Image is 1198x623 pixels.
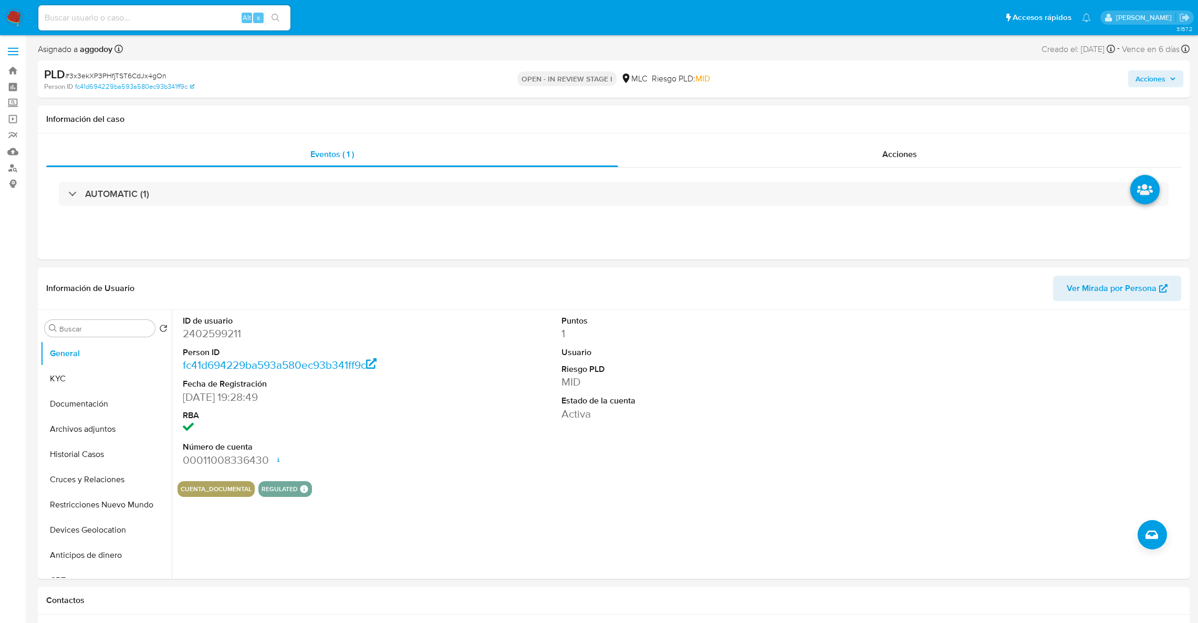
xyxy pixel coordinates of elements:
[257,13,260,23] span: s
[1128,70,1183,87] button: Acciones
[44,82,73,91] b: Person ID
[1082,13,1091,22] a: Notificaciones
[310,148,354,160] span: Eventos ( 1 )
[46,283,134,294] h1: Información de Usuario
[183,410,425,421] dt: RBA
[59,182,1169,206] div: AUTOMATIC (1)
[78,43,112,55] b: aggodoy
[40,492,172,517] button: Restricciones Nuevo Mundo
[621,73,648,85] div: MLC
[40,568,172,593] button: CBT
[183,315,425,327] dt: ID de usuario
[38,44,112,55] span: Asignado a
[1136,70,1165,87] span: Acciones
[561,407,804,421] dd: Activa
[40,341,172,366] button: General
[46,114,1181,124] h1: Información del caso
[561,364,804,375] dt: Riesgo PLD
[183,378,425,390] dt: Fecha de Registración
[49,324,57,333] button: Buscar
[65,70,166,81] span: # 3x3ekXP3PHfjTST6CdJx4gOn
[695,72,710,85] span: MID
[40,467,172,492] button: Cruces y Relaciones
[159,324,168,336] button: Volver al orden por defecto
[44,66,65,82] b: PLD
[243,13,251,23] span: Alt
[882,148,917,160] span: Acciones
[1013,12,1071,23] span: Accesos rápidos
[265,11,286,25] button: search-icon
[652,73,710,85] span: Riesgo PLD:
[38,11,290,25] input: Buscar usuario o caso...
[183,326,425,341] dd: 2402599211
[1041,42,1115,56] div: Creado el: [DATE]
[40,417,172,442] button: Archivos adjuntos
[183,357,377,372] a: fc41d694229ba593a580ec93b341ff9c
[1067,276,1157,301] span: Ver Mirada por Persona
[561,326,804,341] dd: 1
[40,366,172,391] button: KYC
[85,188,149,200] h3: AUTOMATIC (1)
[183,453,425,468] dd: 00011008336430
[561,315,804,327] dt: Puntos
[40,543,172,568] button: Anticipos de dinero
[75,82,194,91] a: fc41d694229ba593a580ec93b341ff9c
[40,391,172,417] button: Documentación
[1116,13,1175,23] p: agustina.godoy@mercadolibre.com
[1122,44,1180,55] span: Vence en 6 días
[1117,42,1120,56] span: -
[1053,276,1181,301] button: Ver Mirada por Persona
[40,442,172,467] button: Historial Casos
[59,324,151,334] input: Buscar
[517,71,617,86] p: OPEN - IN REVIEW STAGE I
[561,375,804,389] dd: MID
[183,441,425,453] dt: Número de cuenta
[46,595,1181,606] h1: Contactos
[1179,12,1190,23] a: Salir
[183,390,425,404] dd: [DATE] 19:28:49
[183,347,425,358] dt: Person ID
[561,347,804,358] dt: Usuario
[561,395,804,407] dt: Estado de la cuenta
[40,517,172,543] button: Devices Geolocation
